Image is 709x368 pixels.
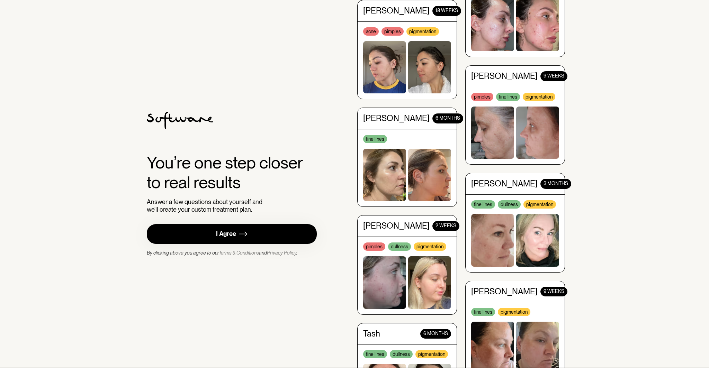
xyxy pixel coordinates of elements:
div: [PERSON_NAME] [363,221,430,231]
div: fine lines [363,135,387,143]
div: dullness [498,200,521,208]
div: pigmentation [406,27,439,35]
div: pigmentation [498,308,530,316]
div: pimples [471,92,493,101]
div: 18 WEEKS [432,6,461,16]
div: pigmentation [414,242,446,250]
div: I Agree [216,230,236,238]
div: 6 months [432,113,463,123]
a: I Agree [147,224,317,244]
div: [PERSON_NAME] [471,179,538,189]
div: dullness [390,350,413,358]
div: [PERSON_NAME] [471,71,538,81]
div: dullness [388,242,411,250]
div: 3 MONTHS [540,179,571,189]
div: pigmentation [415,350,448,358]
div: By clicking above you agree to our and . [147,249,297,256]
div: 2 WEEKS [432,221,459,231]
div: fine lines [496,92,520,101]
div: You’re one step closer to real results [147,153,317,193]
div: fine lines [363,350,387,358]
div: pigmentation [523,200,556,208]
div: pimples [363,242,385,250]
div: 6 MONTHS [420,329,451,339]
div: 9 WEEKS [540,286,567,296]
div: Answer a few questions about yourself and we'll create your custom treatment plan. [147,198,266,213]
a: Terms & Conditions [219,250,259,256]
div: [PERSON_NAME] [471,286,538,296]
div: acne [363,27,379,35]
a: Privacy Policy [267,250,296,256]
div: [PERSON_NAME] [363,113,430,123]
div: 9 WEEKS [540,71,567,81]
div: fine lines [471,308,495,316]
div: pigmentation [523,92,555,101]
div: [PERSON_NAME] [363,6,430,16]
div: pimples [382,27,404,35]
div: fine lines [471,200,495,208]
div: Tash [363,329,380,339]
